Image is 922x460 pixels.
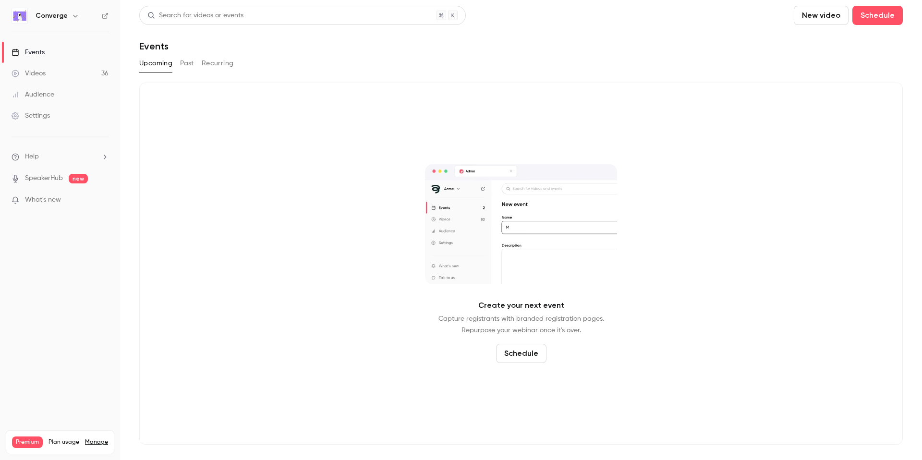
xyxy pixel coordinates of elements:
div: Search for videos or events [147,11,243,21]
iframe: Noticeable Trigger [97,196,109,205]
button: Schedule [852,6,903,25]
button: Upcoming [139,56,172,71]
li: help-dropdown-opener [12,152,109,162]
img: Converge [12,8,27,24]
div: Events [12,48,45,57]
a: SpeakerHub [25,173,63,183]
span: What's new [25,195,61,205]
span: new [69,174,88,183]
div: Audience [12,90,54,99]
span: Plan usage [49,438,79,446]
h1: Events [139,40,169,52]
button: Recurring [202,56,234,71]
div: Videos [12,69,46,78]
p: Capture registrants with branded registration pages. Repurpose your webinar once it's over. [438,313,604,336]
button: Schedule [496,344,546,363]
span: Help [25,152,39,162]
span: Premium [12,436,43,448]
div: Settings [12,111,50,121]
h6: Converge [36,11,68,21]
p: Create your next event [478,300,564,311]
a: Manage [85,438,108,446]
button: Past [180,56,194,71]
button: New video [794,6,849,25]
